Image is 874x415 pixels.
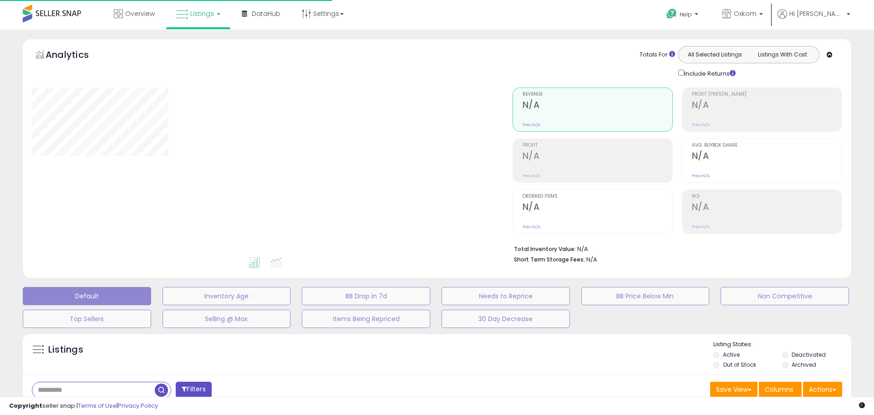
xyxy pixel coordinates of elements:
span: Revenue [523,92,672,97]
button: BB Drop in 7d [302,287,430,305]
div: Totals For [640,51,675,59]
small: Prev: N/A [692,122,710,128]
button: Selling @ Max [163,310,291,328]
span: Ordered Items [523,194,672,199]
button: BB Price Below Min [581,287,710,305]
button: Non Competitive [721,287,849,305]
small: Prev: N/A [523,173,540,179]
span: Hi [PERSON_NAME] [789,9,844,18]
a: Help [659,1,707,30]
h2: N/A [692,202,842,214]
button: All Selected Listings [681,49,749,61]
a: Hi [PERSON_NAME] [777,9,850,30]
span: ROI [692,194,842,199]
i: Get Help [666,8,677,20]
button: 30 Day Decrease [442,310,570,328]
h2: N/A [523,202,672,214]
small: Prev: N/A [692,173,710,179]
h2: N/A [523,151,672,163]
strong: Copyright [9,401,42,410]
button: Inventory Age [163,287,291,305]
button: Items Being Repriced [302,310,430,328]
li: N/A [514,243,835,254]
span: Avg. Buybox Share [692,143,842,148]
small: Prev: N/A [523,224,540,230]
button: Default [23,287,151,305]
h2: N/A [523,100,672,112]
button: Listings With Cost [748,49,816,61]
h5: Analytics [46,48,107,63]
h2: N/A [692,100,842,112]
b: Total Inventory Value: [514,245,576,253]
h2: N/A [692,151,842,163]
span: Profit [PERSON_NAME] [692,92,842,97]
button: Needs to Reprice [442,287,570,305]
small: Prev: N/A [692,224,710,230]
span: Overview [125,9,155,18]
button: Top Sellers [23,310,151,328]
div: seller snap | | [9,402,158,410]
span: Listings [190,9,214,18]
span: Profit [523,143,672,148]
span: Help [680,10,692,18]
span: DataHub [252,9,280,18]
span: N/A [586,255,597,264]
b: Short Term Storage Fees: [514,256,585,263]
small: Prev: N/A [523,122,540,128]
div: Include Returns [671,68,747,78]
span: Oxkom [734,9,757,18]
